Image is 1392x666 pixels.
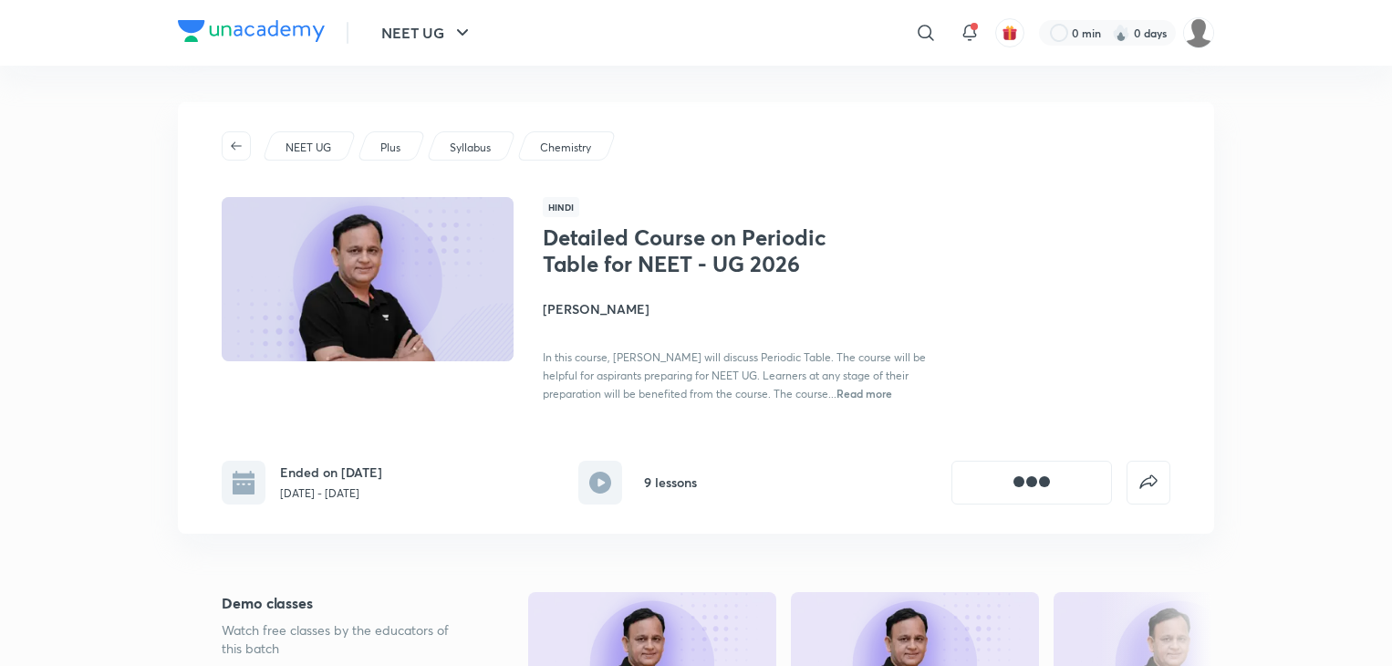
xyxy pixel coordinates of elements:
p: Watch free classes by the educators of this batch [222,621,470,658]
a: Plus [378,140,404,156]
p: Plus [380,140,400,156]
a: Chemistry [537,140,595,156]
img: Company Logo [178,20,325,42]
img: streak [1112,24,1130,42]
span: Read more [836,386,892,401]
a: NEET UG [283,140,335,156]
a: Company Logo [178,20,325,47]
button: avatar [995,18,1024,47]
h6: Ended on [DATE] [280,463,382,482]
p: [DATE] - [DATE] [280,485,382,502]
img: Sakshi [1183,17,1214,48]
h1: Detailed Course on Periodic Table for NEET - UG 2026 [543,224,841,277]
span: In this course, [PERSON_NAME] will discuss Periodic Table. The course will be helpful for aspiran... [543,350,926,401]
img: Thumbnail [219,195,516,363]
button: [object Object] [951,461,1112,505]
button: NEET UG [370,15,484,51]
h4: [PERSON_NAME] [543,299,951,318]
p: Chemistry [540,140,591,156]
span: Hindi [543,197,579,217]
h6: 9 lessons [644,473,697,492]
button: false [1127,461,1170,505]
p: Syllabus [450,140,491,156]
h5: Demo classes [222,592,470,614]
p: NEET UG [286,140,331,156]
a: Syllabus [447,140,494,156]
img: avatar [1002,25,1018,41]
